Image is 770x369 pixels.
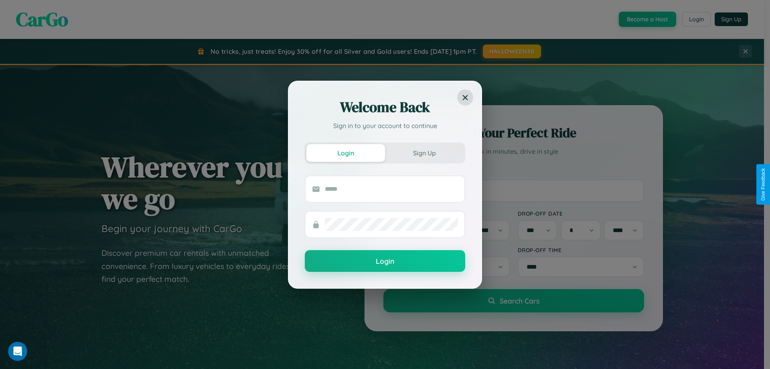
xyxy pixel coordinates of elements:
[760,168,766,201] div: Give Feedback
[385,144,464,162] button: Sign Up
[305,121,465,130] p: Sign in to your account to continue
[305,98,465,117] h2: Welcome Back
[8,342,27,361] iframe: Intercom live chat
[305,250,465,272] button: Login
[306,144,385,162] button: Login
